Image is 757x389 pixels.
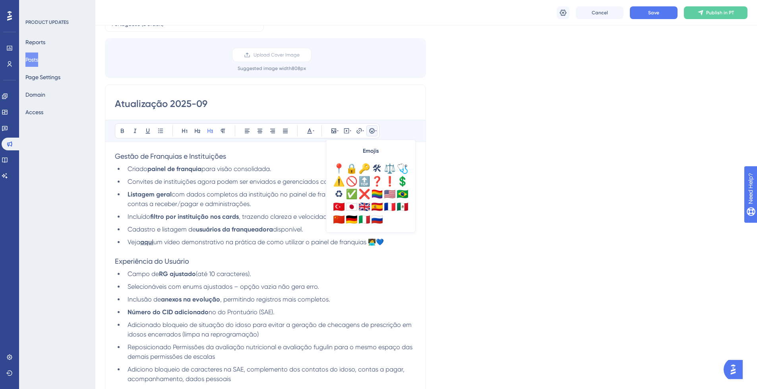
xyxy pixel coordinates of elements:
span: disponível. [273,226,303,233]
div: 🇬🇧 [358,200,371,213]
span: Save [648,10,659,16]
span: Convites de instituições agora podem ser enviados e gerenciados com facilidade. [128,178,365,185]
span: Need Help? [19,2,50,12]
span: Incluído [128,213,150,220]
div: ⚠️ [333,175,345,188]
div: 🇷🇺 [371,213,383,226]
span: Adicionado bloqueio de situação do idoso para evitar a geração de checagens de prescrição em idos... [128,321,413,338]
span: um vídeo demonstrativo na prática de como utilizar o painel de franquias 🧑‍💻💙 [153,238,384,246]
button: Access [25,105,43,119]
span: Emojis [363,146,379,156]
span: Experiência do Usuário [115,257,189,265]
div: 🇫🇷 [383,200,396,213]
div: 🇲🇽 [396,200,409,213]
div: 🇹🇷 [333,200,345,213]
strong: RG ajustado [159,270,196,278]
div: 🩺 [396,162,409,175]
span: Adiciono bloqueio de caracteres na SAE, complemento dos contatos do idoso, contas a pagar, acompa... [128,366,406,383]
span: Inclusão de [128,296,161,303]
div: 🏳️‍🌈 [371,188,383,200]
div: ❌ [358,188,371,200]
div: 🔑 [358,162,371,175]
div: Suggested image width 808 px [238,65,306,72]
div: PRODUCT UPDATES [25,19,69,25]
span: , permitindo registros mais completos. [220,296,330,303]
div: ♻ [333,188,345,200]
strong: painel de franquia [147,165,201,173]
strong: usuários da franqueadora [196,226,273,233]
span: Criado [128,165,147,173]
strong: Listagem geral [128,191,172,198]
div: ✅ [345,188,358,200]
div: ❓ [371,175,383,188]
strong: aqui [140,238,153,246]
span: Veja [128,238,140,246]
div: 🇯🇵 [345,200,358,213]
button: Posts [25,53,38,67]
span: Cadastro e listagem de [128,226,196,233]
span: Gestão de Franquias e Instituições [115,152,226,160]
span: no do Prontuário (SAE). [209,308,275,316]
iframe: UserGuiding AI Assistant Launcher [724,358,747,381]
div: 📍 [333,162,345,175]
div: 🇨🇳 [333,213,345,226]
span: com dados completos da instituição no painel de franquia: idosos, evoluções, contas a receber/pag... [128,191,399,208]
strong: Número do CID adicionado [128,308,209,316]
button: Cancel [576,6,623,19]
div: 🚫 [345,175,358,188]
span: Upload Cover Image [254,52,300,58]
strong: anexos na evolução [161,296,220,303]
span: , trazendo clareza e velocidade na gestão. [239,213,363,220]
div: 💲 [396,175,409,188]
div: 🔒 [345,162,358,175]
button: Publish in PT [684,6,747,19]
button: Page Settings [25,70,60,84]
div: 🇮🇹 [358,213,371,226]
span: Publish in PT [706,10,734,16]
div: 🇧🇷 [396,188,409,200]
button: Domain [25,88,45,102]
div: 🛠 [371,162,383,175]
strong: filtro por instituição nos cards [150,213,239,220]
div: ⚖️ [383,162,396,175]
span: Cancel [592,10,608,16]
span: para visão consolidada. [201,165,271,173]
button: Save [630,6,678,19]
button: Reports [25,35,45,49]
div: 🇩🇪 [345,213,358,226]
div: 🇪🇸 [371,200,383,213]
div: 🇺🇸 [383,188,396,200]
span: Selecionáveis com enums ajustados – opção vazia não gera erro. [128,283,319,290]
span: (até 10 caracteres). [196,270,251,278]
span: Campo de [128,270,159,278]
span: Reposicionado Permissões da avaliação nutricional e avaliação fugulin para o mesmo espaço das dem... [128,343,414,360]
input: Post Title [115,97,416,110]
div: ❗ [383,175,396,188]
div: 🔝 [358,175,371,188]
